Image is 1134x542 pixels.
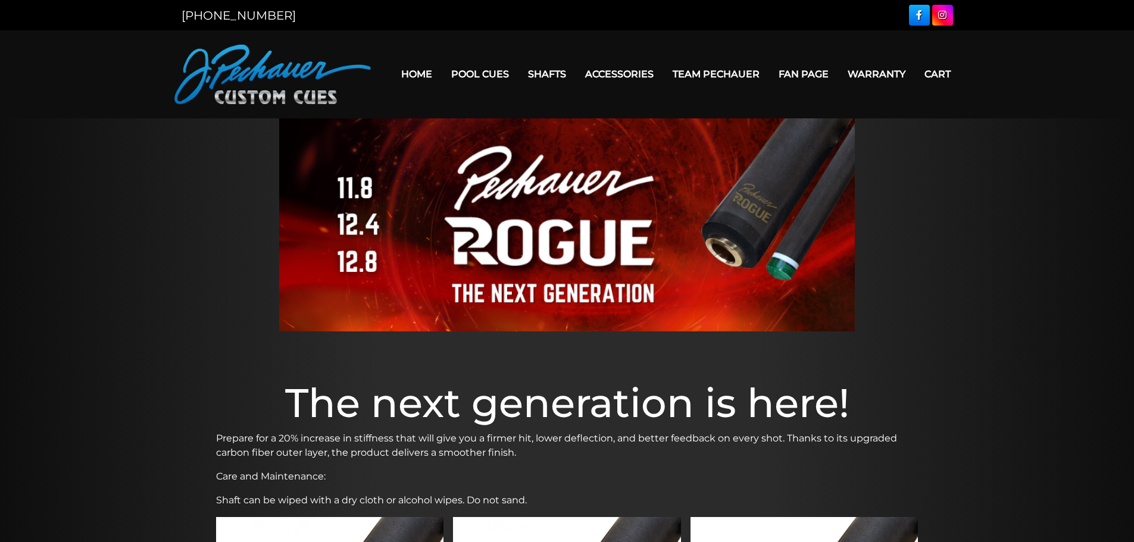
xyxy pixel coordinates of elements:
p: Shaft can be wiped with a dry cloth or alcohol wipes. Do not sand. [216,493,919,507]
a: Accessories [576,59,663,89]
a: Team Pechauer [663,59,769,89]
a: Shafts [518,59,576,89]
a: [PHONE_NUMBER] [182,8,296,23]
a: Home [392,59,442,89]
p: Prepare for a 20% increase in stiffness that will give you a firmer hit, lower deflection, and be... [216,431,919,460]
h1: The next generation is here! [216,379,919,427]
a: Fan Page [769,59,838,89]
a: Cart [915,59,960,89]
a: Warranty [838,59,915,89]
img: Pechauer Custom Cues [174,45,371,104]
a: Pool Cues [442,59,518,89]
p: Care and Maintenance: [216,469,919,484]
